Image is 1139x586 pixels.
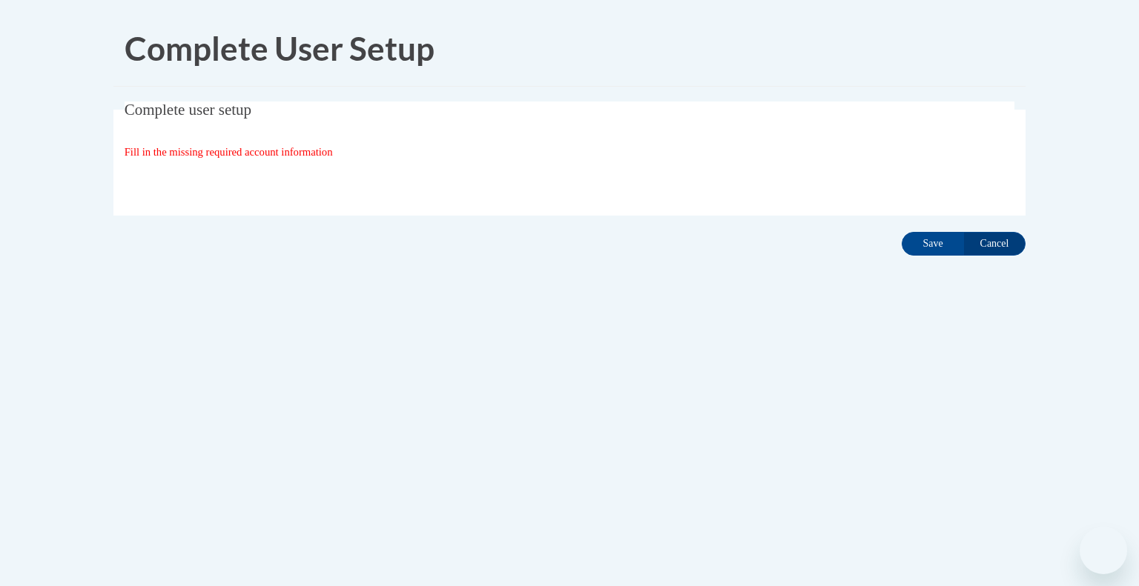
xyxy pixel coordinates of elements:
iframe: Button to launch messaging window [1080,527,1127,574]
input: Cancel [963,232,1026,256]
span: Fill in the missing required account information [125,146,333,158]
input: Save [902,232,964,256]
span: Complete user setup [125,101,251,119]
span: Complete User Setup [125,29,435,67]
